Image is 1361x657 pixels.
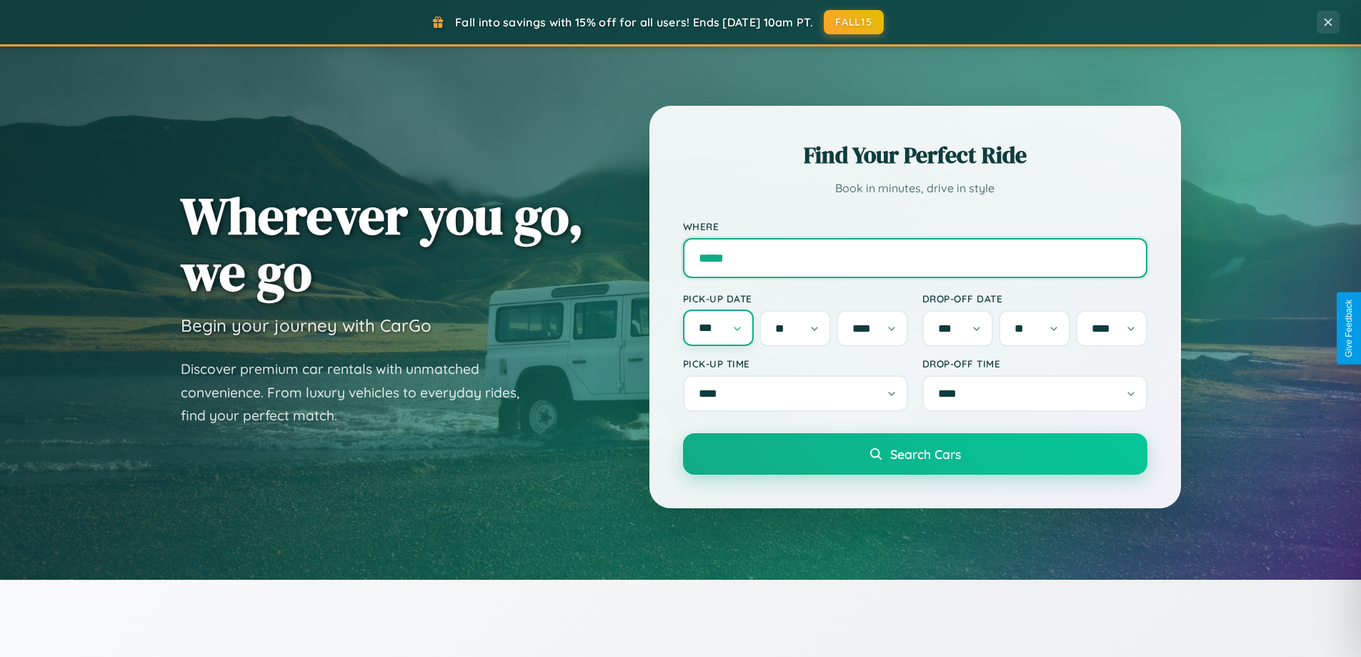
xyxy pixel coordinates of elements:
[683,292,908,305] label: Pick-up Date
[181,315,432,336] h3: Begin your journey with CarGo
[1344,300,1354,357] div: Give Feedback
[890,446,961,462] span: Search Cars
[683,220,1147,232] label: Where
[922,292,1147,305] label: Drop-off Date
[181,357,538,428] p: Discover premium car rentals with unmatched convenience. From luxury vehicles to everyday rides, ...
[824,10,884,34] button: FALL15
[683,178,1147,199] p: Book in minutes, drive in style
[455,15,813,29] span: Fall into savings with 15% off for all users! Ends [DATE] 10am PT.
[683,357,908,370] label: Pick-up Time
[922,357,1147,370] label: Drop-off Time
[683,139,1147,171] h2: Find Your Perfect Ride
[683,433,1147,475] button: Search Cars
[181,187,584,300] h1: Wherever you go, we go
